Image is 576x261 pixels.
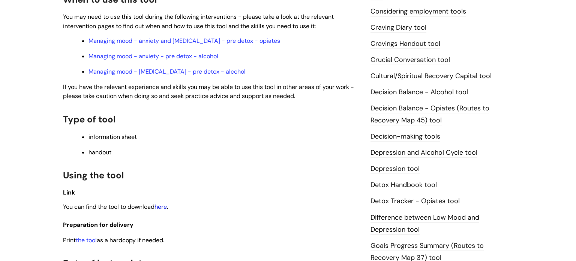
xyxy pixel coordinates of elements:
span: Using the tool [63,169,124,181]
span: Link [63,189,75,196]
a: Decision-making tools [370,132,440,142]
a: Depression tool [370,164,420,174]
a: Decision Balance - Alcohol tool [370,88,468,97]
a: Cultural/Spiritual Recovery Capital tool [370,71,492,81]
a: Detox Tracker - Opiates tool [370,196,460,206]
a: Cravings Handout tool [370,39,440,49]
a: Decision Balance - Opiates (Routes to Recovery Map 45) tool [370,104,489,125]
a: Managing mood - [MEDICAL_DATA] - pre detox - alcohol [88,68,246,75]
a: Difference between Low Mood and Depression tool [370,213,479,235]
span: Type of tool [63,113,115,125]
span: If you have the relevant experience and skills you may be able to use this tool in other areas of... [63,83,354,100]
a: Detox Handbook tool [370,180,437,190]
span: Print as a hardcopy if needed. [63,236,164,244]
a: here [154,203,167,211]
span: You may need to use this tool during the following interventions - please take a look at the rele... [63,13,334,30]
span: information sheet [88,133,137,141]
a: Crucial Conversation tool [370,55,450,65]
a: Managing mood - anxiety - pre detox - alcohol [88,52,218,60]
a: the tool [76,236,97,244]
a: Considering employment tools [370,7,466,17]
a: Depression and Alcohol Cycle tool [370,148,477,158]
span: You can find the tool to download . [63,203,168,211]
a: Managing mood - anxiety and [MEDICAL_DATA] - pre detox - opiates [88,37,280,45]
span: handout [88,148,111,156]
a: Craving Diary tool [370,23,426,33]
span: Preparation for delivery [63,221,133,229]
